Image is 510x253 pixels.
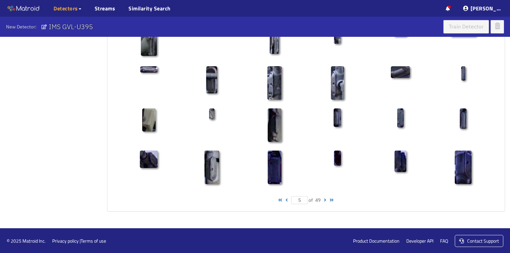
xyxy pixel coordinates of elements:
[81,237,106,244] a: Terms of use
[443,20,489,33] button: Train Detector
[406,237,433,245] a: Developer API
[467,237,499,244] span: Contact Support
[7,237,46,245] span: © 2025 Matroid Inc.
[455,235,503,247] a: Contact Support
[48,21,136,32] input: New Detector:
[309,197,321,203] span: of 49
[54,4,78,12] span: Detectors
[6,23,36,30] span: New Detector:
[353,237,400,245] a: Product Documentation
[7,4,40,14] img: Matroid logo
[52,237,81,244] a: Privacy policy |
[491,20,504,33] button: delete
[95,4,115,12] a: Streams
[129,4,171,12] a: Similarity Search
[440,237,448,245] a: FAQ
